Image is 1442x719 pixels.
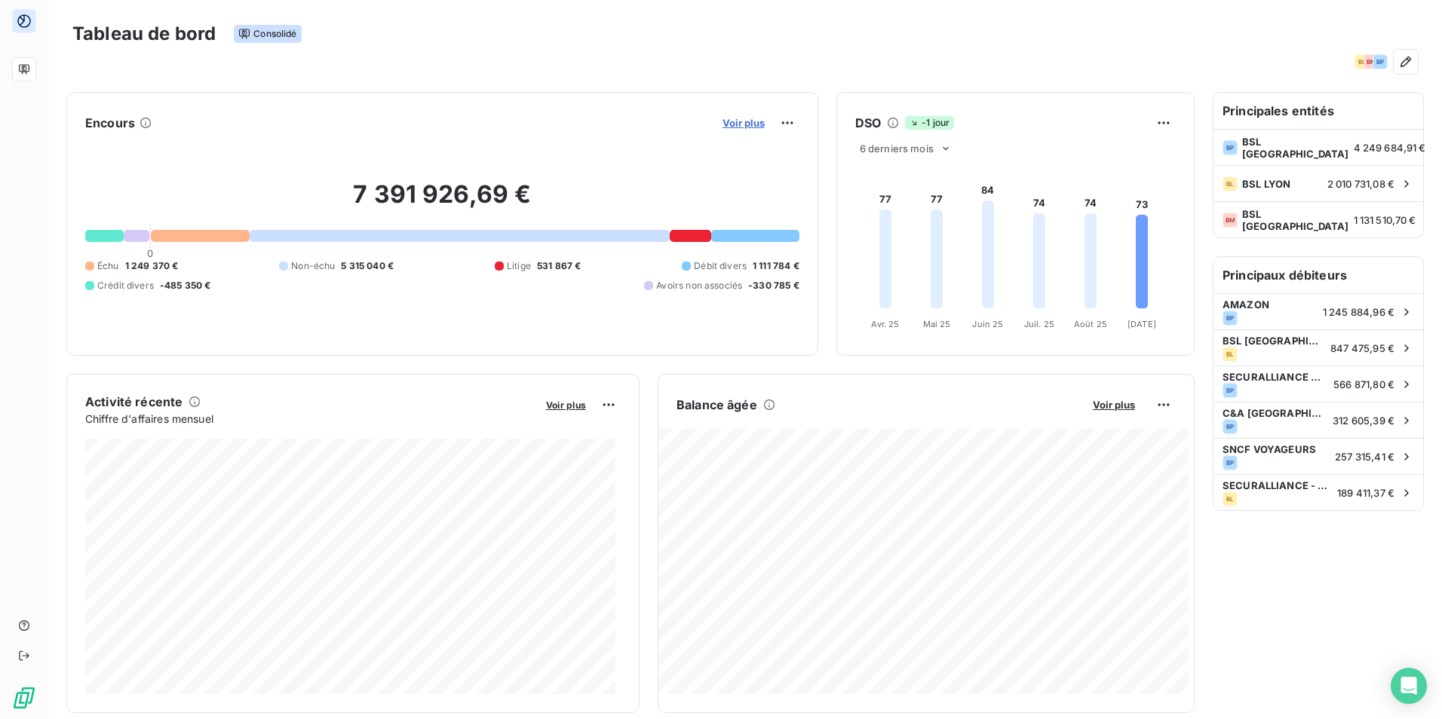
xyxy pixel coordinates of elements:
div: C&A [GEOGRAPHIC_DATA]BP312 605,39 € [1213,402,1423,438]
button: Voir plus [542,398,591,412]
span: 531 867 € [537,259,581,273]
button: Voir plus [1088,398,1140,412]
span: Voir plus [723,117,765,129]
h6: DSO [855,114,881,132]
span: 0 [147,247,153,259]
span: 189 411,37 € [1337,487,1394,499]
div: BM [1364,54,1379,69]
tspan: Avr. 25 [871,319,899,329]
tspan: Juil. 25 [1024,319,1054,329]
span: -330 785 € [748,279,799,292]
span: Litige [507,259,531,273]
span: 566 871,80 € [1333,378,1394,390]
h6: Principales entités [1213,93,1423,129]
span: C&A [GEOGRAPHIC_DATA] [1223,407,1324,419]
span: BSL LYON [1242,178,1323,190]
span: Échu [97,259,119,273]
div: BP [1223,419,1238,434]
span: Voir plus [1093,399,1135,411]
span: Débit divers [694,259,747,273]
tspan: Mai 25 [922,319,950,329]
div: BP [1223,383,1238,398]
h6: Activité récente [85,393,183,411]
div: SECURALLIANCE - AMAZONBP566 871,80 € [1213,366,1423,402]
span: 257 315,41 € [1335,451,1394,463]
span: 2 010 731,08 € [1327,178,1394,190]
span: AMAZON [1223,298,1314,311]
span: 1 111 784 € [753,259,799,273]
button: Voir plus [718,116,769,130]
tspan: [DATE] [1128,319,1156,329]
div: BL [1223,176,1238,191]
div: BL [1223,491,1238,506]
span: BSL [GEOGRAPHIC_DATA] [1242,136,1349,160]
h3: Tableau de bord [72,20,216,47]
tspan: Juin 25 [972,319,1003,329]
span: 4 249 684,91 € [1354,142,1426,154]
tspan: Août 25 [1074,319,1107,329]
span: 1 249 370 € [125,259,179,273]
div: BP [1223,311,1238,326]
span: BSL [GEOGRAPHIC_DATA] [1223,335,1321,347]
span: -1 jour [905,116,954,130]
div: BP [1223,455,1238,470]
span: Chiffre d'affaires mensuel [85,411,535,427]
span: SECURALLIANCE - AMAZON [1223,371,1324,383]
h2: 7 391 926,69 € [85,179,799,225]
span: 5 315 040 € [341,259,394,273]
div: Open Intercom Messenger [1391,668,1427,704]
h6: Encours [85,114,135,132]
div: AMAZONBP1 245 884,96 € [1213,293,1423,329]
span: SECURALLIANCE - TOTAL [1223,479,1328,491]
span: Consolidé [234,25,301,43]
img: Logo LeanPay [12,686,36,710]
span: BSL [GEOGRAPHIC_DATA] [1242,208,1349,232]
span: Non-échu [291,259,335,273]
div: BM [1223,213,1238,228]
span: Voir plus [546,399,586,411]
span: 847 475,95 € [1330,342,1394,354]
div: BL [1223,347,1238,362]
div: SECURALLIANCE - TOTALBL189 411,37 € [1213,474,1423,510]
span: -485 350 € [160,279,211,292]
h6: Principaux débiteurs [1213,257,1423,293]
h6: Balance âgée [677,396,757,414]
div: BL [1355,54,1370,69]
span: 312 605,39 € [1333,415,1394,427]
span: Avoirs non associés [656,279,742,292]
span: 1 245 884,96 € [1323,306,1394,318]
div: SNCF VOYAGEURSBP257 315,41 € [1213,438,1423,474]
div: BP [1373,54,1388,69]
span: 6 derniers mois [860,142,934,155]
span: Crédit divers [97,279,154,292]
span: 1 131 510,70 € [1354,214,1416,226]
div: BSL [GEOGRAPHIC_DATA]BL847 475,95 € [1213,329,1423,366]
div: BP [1223,140,1238,155]
span: SNCF VOYAGEURS [1223,443,1326,455]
